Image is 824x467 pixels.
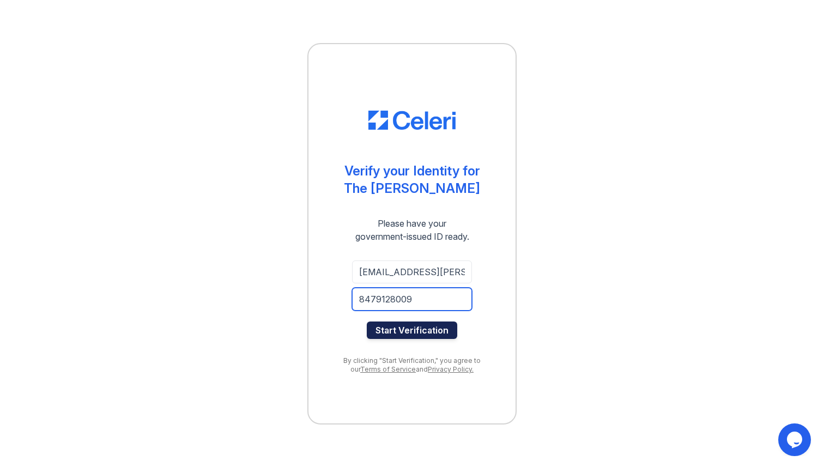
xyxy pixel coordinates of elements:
[360,365,416,373] a: Terms of Service
[368,111,456,130] img: CE_Logo_Blue-a8612792a0a2168367f1c8372b55b34899dd931a85d93a1a3d3e32e68fde9ad4.png
[344,162,480,197] div: Verify your Identity for The [PERSON_NAME]
[352,288,472,311] input: Phone
[336,217,489,243] div: Please have your government-issued ID ready.
[330,356,494,374] div: By clicking "Start Verification," you agree to our and
[352,260,472,283] input: Email
[367,322,457,339] button: Start Verification
[428,365,474,373] a: Privacy Policy.
[778,423,813,456] iframe: chat widget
